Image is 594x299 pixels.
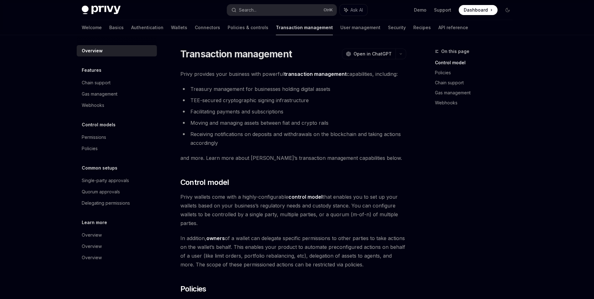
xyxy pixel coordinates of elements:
a: Gas management [77,88,157,100]
a: Policies [435,68,518,78]
a: Support [434,7,451,13]
a: Control model [435,58,518,68]
a: owners [206,235,225,242]
a: Single-party approvals [77,175,157,186]
li: Facilitating payments and subscriptions [180,107,406,116]
div: Gas management [82,90,117,98]
strong: transaction management [284,71,347,77]
span: Ctrl K [323,8,333,13]
span: Open in ChatGPT [354,51,392,57]
a: Wallets [171,20,187,35]
span: Privy wallets come with a highly-configurable that enables you to set up your wallets based on yo... [180,192,406,228]
span: Dashboard [464,7,488,13]
a: Webhooks [77,100,157,111]
a: Basics [109,20,124,35]
a: Security [388,20,406,35]
span: and more. Learn more about [PERSON_NAME]’s transaction management capabilities below. [180,154,406,162]
a: Quorum approvals [77,186,157,197]
a: Overview [77,252,157,263]
a: Dashboard [459,5,498,15]
a: Transaction management [276,20,333,35]
img: dark logo [82,6,121,14]
a: control model [288,194,323,200]
a: Overview [77,241,157,252]
button: Toggle dark mode [503,5,513,15]
h5: Common setups [82,164,117,172]
a: Overview [77,45,157,56]
div: Overview [82,47,103,55]
a: Delegating permissions [77,197,157,209]
a: Gas management [435,88,518,98]
div: Webhooks [82,102,104,109]
a: Webhooks [435,98,518,108]
div: Overview [82,254,102,261]
h5: Control models [82,121,116,129]
a: Policies [77,143,157,154]
div: Overview [82,243,102,250]
div: Policies [82,145,98,152]
a: Chain support [435,78,518,88]
a: Chain support [77,77,157,88]
button: Search...CtrlK [227,4,337,16]
div: Delegating permissions [82,199,130,207]
a: User management [340,20,380,35]
span: Ask AI [350,7,363,13]
a: Demo [414,7,426,13]
div: Overview [82,231,102,239]
span: Policies [180,284,206,294]
span: Privy provides your business with powerful capabilities, including: [180,70,406,78]
a: Recipes [413,20,431,35]
h5: Learn more [82,219,107,226]
h5: Features [82,66,101,74]
a: API reference [438,20,468,35]
span: On this page [441,48,469,55]
div: Single-party approvals [82,177,129,184]
button: Ask AI [340,4,367,16]
li: Receiving notifications on deposits and withdrawals on the blockchain and taking actions accordingly [180,130,406,147]
a: Connectors [195,20,220,35]
a: Welcome [82,20,102,35]
div: Search... [239,6,256,14]
span: In addition, of a wallet can delegate specific permissions to other parties to take actions on th... [180,234,406,269]
li: Moving and managing assets between fiat and crypto rails [180,118,406,127]
a: Permissions [77,132,157,143]
a: Policies & controls [228,20,268,35]
div: Permissions [82,134,106,141]
a: Overview [77,229,157,241]
a: Authentication [131,20,163,35]
li: Treasury management for businesses holding digital assets [180,85,406,93]
span: Control model [180,177,229,187]
h1: Transaction management [180,48,292,60]
li: TEE-secured cryptographic signing infrastructure [180,96,406,105]
div: Chain support [82,79,111,87]
div: Quorum approvals [82,188,120,196]
button: Open in ChatGPT [342,49,395,59]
